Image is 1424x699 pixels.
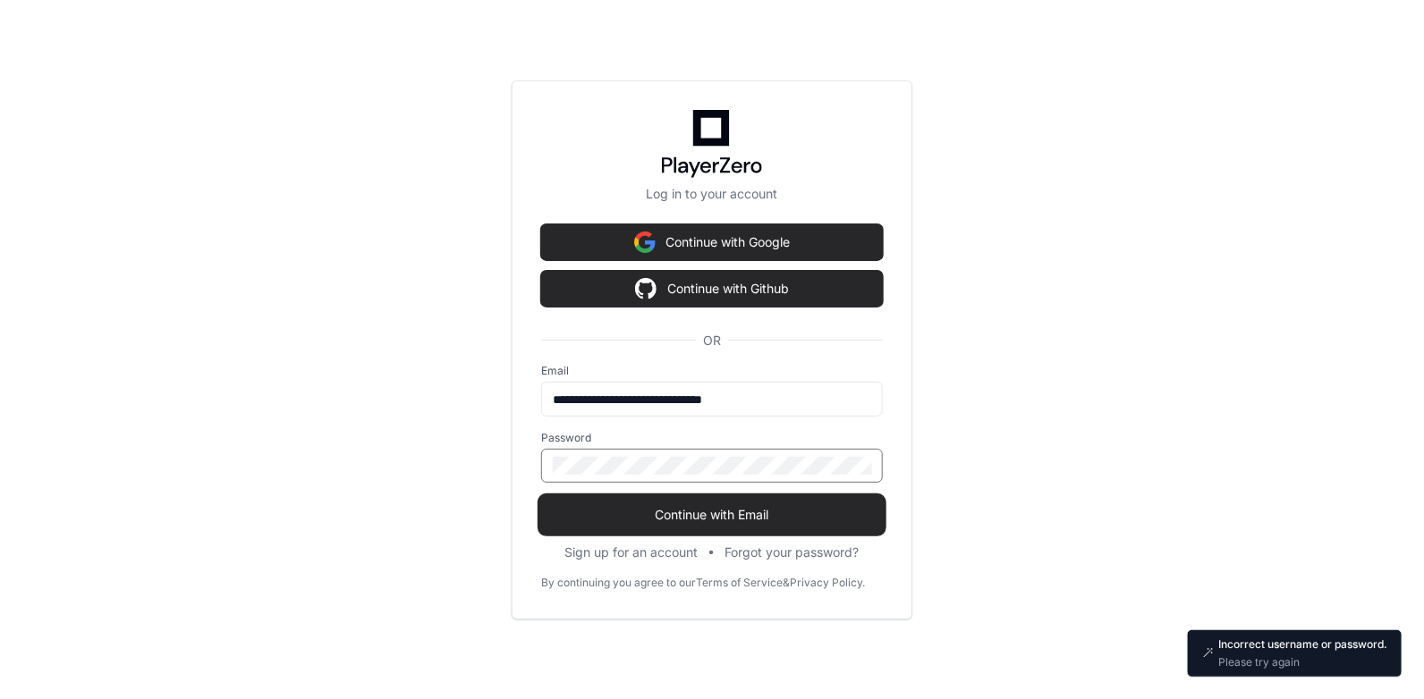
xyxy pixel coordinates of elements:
[541,364,883,378] label: Email
[783,576,790,590] div: &
[565,543,699,561] button: Sign up for an account
[541,224,883,260] button: Continue with Google
[790,576,865,590] a: Privacy Policy.
[635,271,657,307] img: Sign in with google
[541,185,883,203] p: Log in to your account
[696,332,728,349] span: OR
[634,224,656,260] img: Sign in with google
[1218,637,1387,652] p: Incorrect username or password.
[541,271,883,307] button: Continue with Github
[541,497,883,533] button: Continue with Email
[541,431,883,445] label: Password
[696,576,783,590] a: Terms of Service
[541,506,883,524] span: Continue with Email
[541,576,696,590] div: By continuing you agree to our
[725,543,860,561] button: Forgot your password?
[1218,655,1387,670] p: Please try again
